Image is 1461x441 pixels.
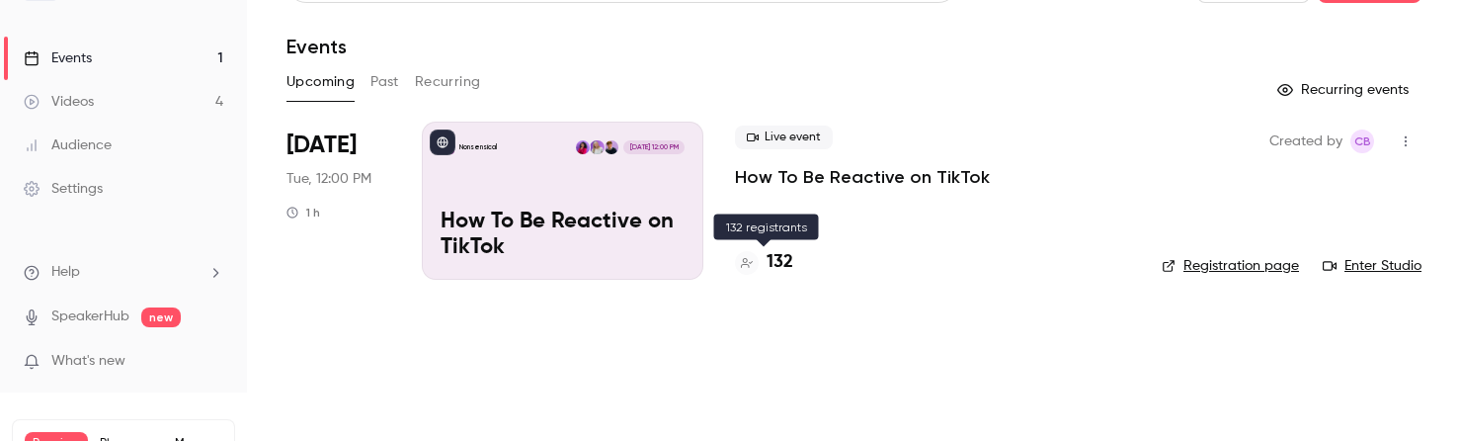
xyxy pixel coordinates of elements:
[1354,130,1371,153] span: CB
[1162,256,1299,276] a: Registration page
[459,142,497,152] p: Nonsensical
[576,140,590,154] img: Melina Lee
[735,165,990,189] a: How To Be Reactive on TikTok
[767,249,793,276] h4: 132
[441,210,685,261] p: How To Be Reactive on TikTok
[1323,256,1421,276] a: Enter Studio
[286,130,357,161] span: [DATE]
[286,169,371,189] span: Tue, 12:00 PM
[141,308,181,327] span: new
[422,122,703,280] a: How To Be Reactive on TikTokNonsensicalDeclan ShinnickChloe BelchamberMelina Lee[DATE] 12:00 PMHo...
[24,262,223,283] li: help-dropdown-opener
[415,66,481,98] button: Recurring
[286,205,320,220] div: 1 h
[51,307,129,327] a: SpeakerHub
[24,92,94,112] div: Videos
[605,140,618,154] img: Declan Shinnick
[1350,130,1374,153] span: Cristina Bertagna
[735,249,793,276] a: 132
[24,135,112,155] div: Audience
[286,122,390,280] div: Sep 16 Tue, 12:00 PM (Europe/London)
[623,140,684,154] span: [DATE] 12:00 PM
[286,66,355,98] button: Upcoming
[370,66,399,98] button: Past
[735,126,833,149] span: Live event
[1269,130,1342,153] span: Created by
[200,353,223,371] iframe: Noticeable Trigger
[1268,74,1421,106] button: Recurring events
[51,351,125,372] span: What's new
[24,48,92,68] div: Events
[286,35,347,58] h1: Events
[24,179,103,199] div: Settings
[590,140,604,154] img: Chloe Belchamber
[51,262,80,283] span: Help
